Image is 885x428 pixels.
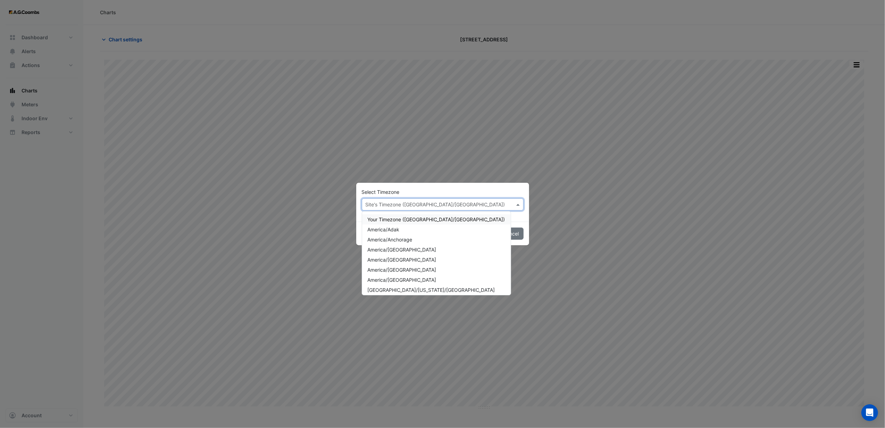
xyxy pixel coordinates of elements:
[362,188,400,196] label: Select Timezone
[368,227,400,232] span: America/Adak
[368,277,436,283] span: America/[GEOGRAPHIC_DATA]
[368,267,436,273] span: America/[GEOGRAPHIC_DATA]
[368,247,436,253] span: America/[GEOGRAPHIC_DATA]
[368,216,505,222] span: Your Timezone ([GEOGRAPHIC_DATA]/[GEOGRAPHIC_DATA])
[861,404,878,421] div: Open Intercom Messenger
[368,257,436,263] span: America/[GEOGRAPHIC_DATA]
[368,237,412,242] span: America/Anchorage
[362,211,511,295] ng-dropdown-panel: Options list
[368,287,495,293] span: [GEOGRAPHIC_DATA]/[US_STATE]/[GEOGRAPHIC_DATA]
[499,228,524,240] button: Cancel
